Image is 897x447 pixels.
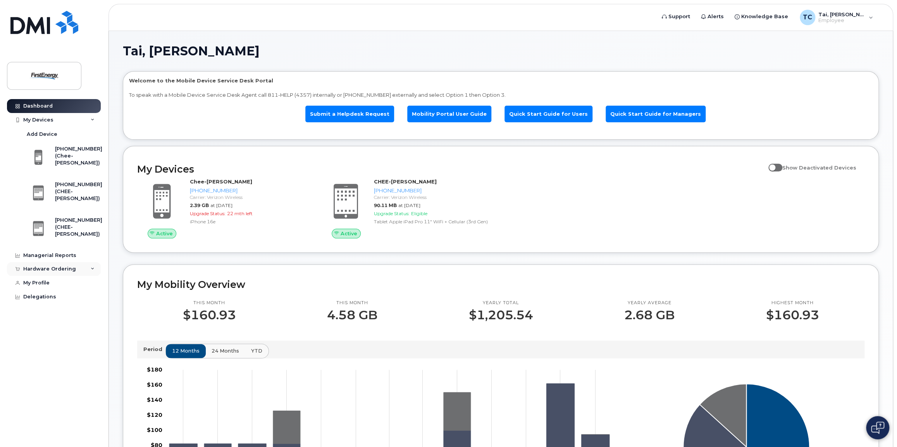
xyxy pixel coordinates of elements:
span: Eligible [411,211,427,216]
tspan: $180 [147,366,162,373]
a: Quick Start Guide for Users [504,106,592,122]
div: [PHONE_NUMBER] [374,187,493,194]
div: [PHONE_NUMBER] [190,187,309,194]
p: To speak with a Mobile Device Service Desk Agent call 811-HELP (4357) internally or [PHONE_NUMBER... [129,91,873,99]
span: YTD [251,347,262,355]
p: 4.58 GB [327,308,377,322]
div: Tablet Apple iPad Pro 11" WiFi + Cellular (3rd Gen) [374,218,493,225]
span: at [DATE] [210,202,232,208]
input: Show Deactivated Devices [768,160,775,166]
a: Mobility Portal User Guide [407,106,491,122]
span: Active [341,230,357,237]
tspan: $100 [147,426,162,433]
p: Yearly total [469,300,533,306]
a: Submit a Helpdesk Request [305,106,394,122]
p: $160.93 [766,308,819,322]
span: Upgrade Status: [374,211,410,216]
p: $160.93 [183,308,236,322]
p: $1,205.54 [469,308,533,322]
tspan: $160 [147,381,162,388]
strong: CHEE-[PERSON_NAME] [374,178,437,185]
span: 24 months [212,347,239,355]
div: Carrier: Verizon Wireless [374,194,493,200]
p: Welcome to the Mobile Device Service Desk Portal [129,77,873,84]
div: iPhone 16e [190,218,309,225]
img: Open chat [871,421,884,434]
tspan: $140 [147,396,162,403]
a: ActiveChee-[PERSON_NAME][PHONE_NUMBER]Carrier: Verizon Wireless2.39 GBat [DATE]Upgrade Status:22 ... [137,178,312,238]
span: 22 mth left [227,211,253,216]
span: at [DATE] [398,202,420,208]
tspan: $120 [147,411,162,418]
h2: My Mobility Overview [137,279,864,290]
strong: Chee-[PERSON_NAME] [190,178,252,185]
a: Quick Start Guide for Managers [606,106,706,122]
span: Active [156,230,173,237]
a: ActiveCHEE-[PERSON_NAME][PHONE_NUMBER]Carrier: Verizon Wireless90.11 MBat [DATE]Upgrade Status:El... [321,178,496,238]
p: Yearly average [624,300,675,306]
span: Upgrade Status: [190,211,226,216]
span: Tai, [PERSON_NAME] [123,45,260,57]
h2: My Devices [137,163,764,175]
p: This month [327,300,377,306]
p: Highest month [766,300,819,306]
span: 2.39 GB [190,202,209,208]
p: Period [143,346,165,353]
div: Carrier: Verizon Wireless [190,194,309,200]
p: This month [183,300,236,306]
span: Show Deactivated Devices [782,164,856,171]
span: 90.11 MB [374,202,397,208]
p: 2.68 GB [624,308,675,322]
